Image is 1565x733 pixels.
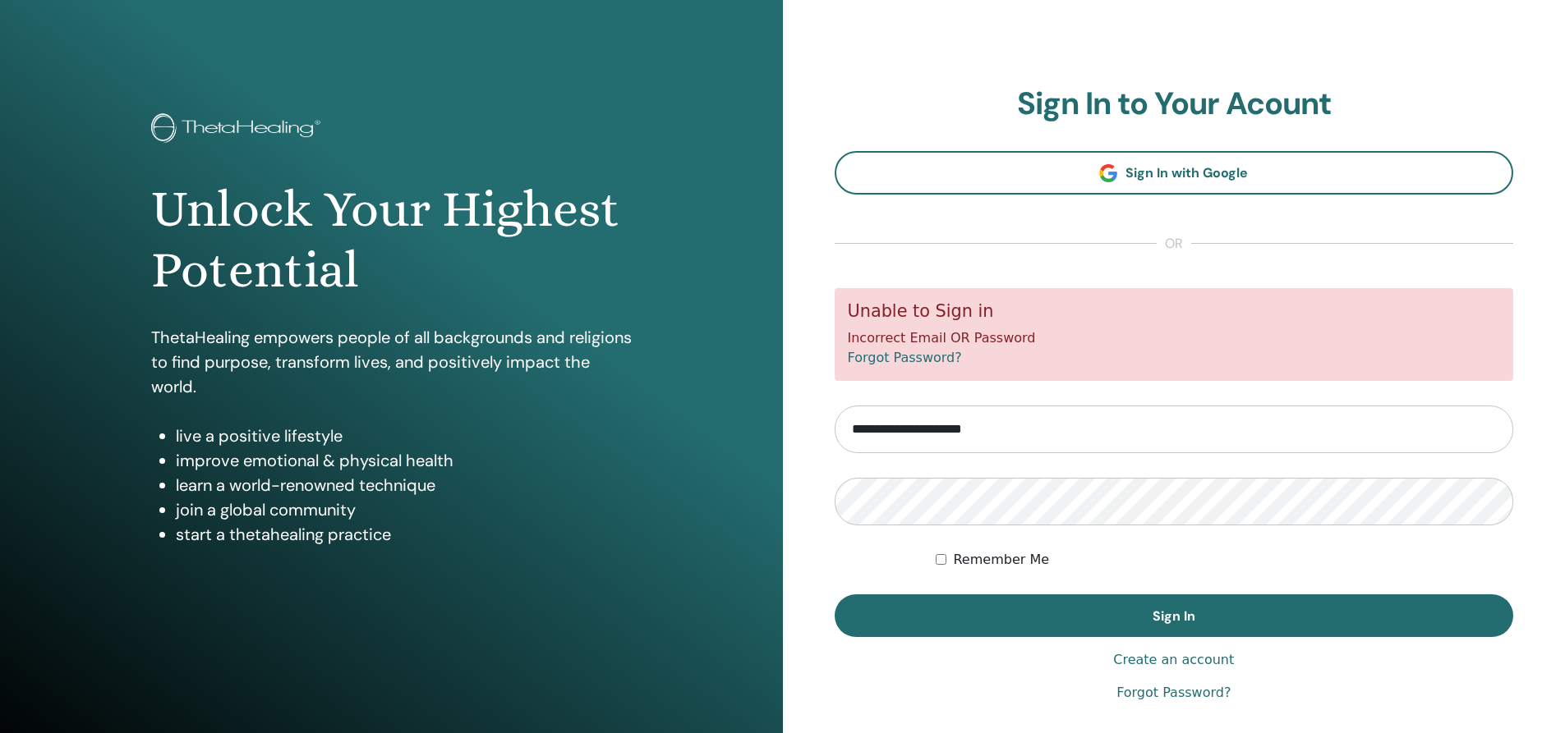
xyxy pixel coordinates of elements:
div: Incorrect Email OR Password [835,288,1514,381]
div: Keep me authenticated indefinitely or until I manually logout [936,550,1513,570]
h5: Unable to Sign in [848,301,1501,322]
p: ThetaHealing empowers people of all backgrounds and religions to find purpose, transform lives, a... [151,325,632,399]
a: Create an account [1113,650,1234,670]
h1: Unlock Your Highest Potential [151,179,632,301]
li: join a global community [176,497,632,522]
span: or [1157,234,1191,254]
li: learn a world-renowned technique [176,473,632,497]
h2: Sign In to Your Acount [835,85,1514,123]
span: Sign In with Google [1125,164,1248,181]
a: Forgot Password? [848,350,962,365]
li: improve emotional & physical health [176,448,632,473]
label: Remember Me [953,550,1049,570]
li: start a thetahealing practice [176,522,632,547]
li: live a positive lifestyle [176,424,632,448]
span: Sign In [1153,607,1195,625]
a: Sign In with Google [835,151,1514,195]
a: Forgot Password? [1116,683,1231,703]
button: Sign In [835,594,1514,637]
